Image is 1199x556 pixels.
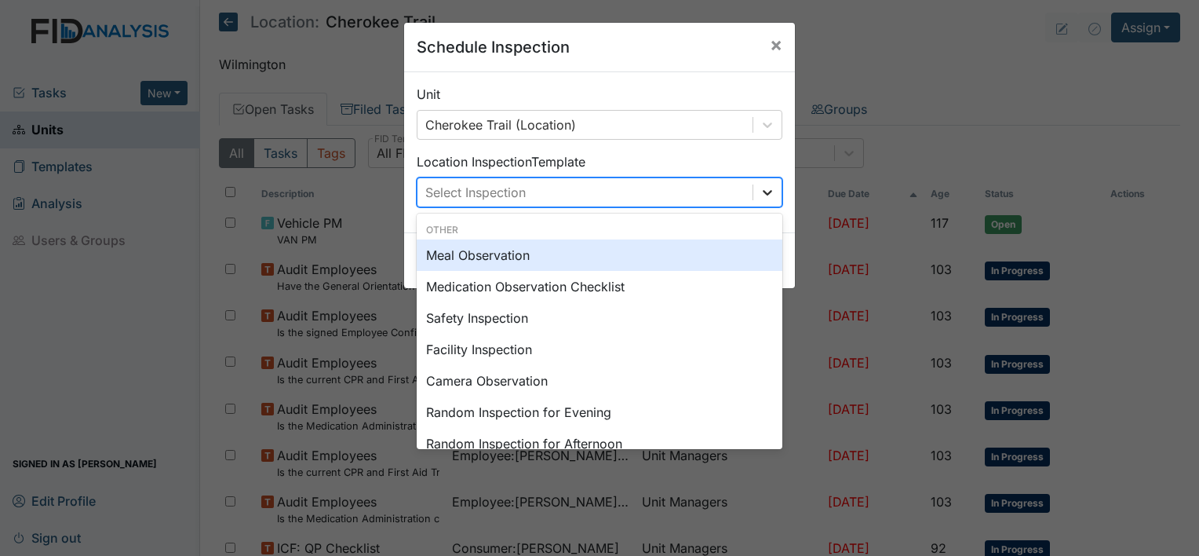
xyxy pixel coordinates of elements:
div: Safety Inspection [417,302,782,334]
div: Camera Observation [417,365,782,397]
div: Random Inspection for Afternoon [417,428,782,459]
div: Medication Observation Checklist [417,271,782,302]
label: Location Inspection Template [417,152,585,171]
div: Facility Inspection [417,334,782,365]
span: × [770,33,782,56]
div: Random Inspection for Evening [417,397,782,428]
div: Cherokee Trail (Location) [425,115,576,134]
button: Close [757,23,795,67]
div: Select Inspection [425,183,526,202]
h5: Schedule Inspection [417,35,570,59]
div: Meal Observation [417,240,782,271]
div: Other [417,223,782,237]
label: Unit [417,85,440,104]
